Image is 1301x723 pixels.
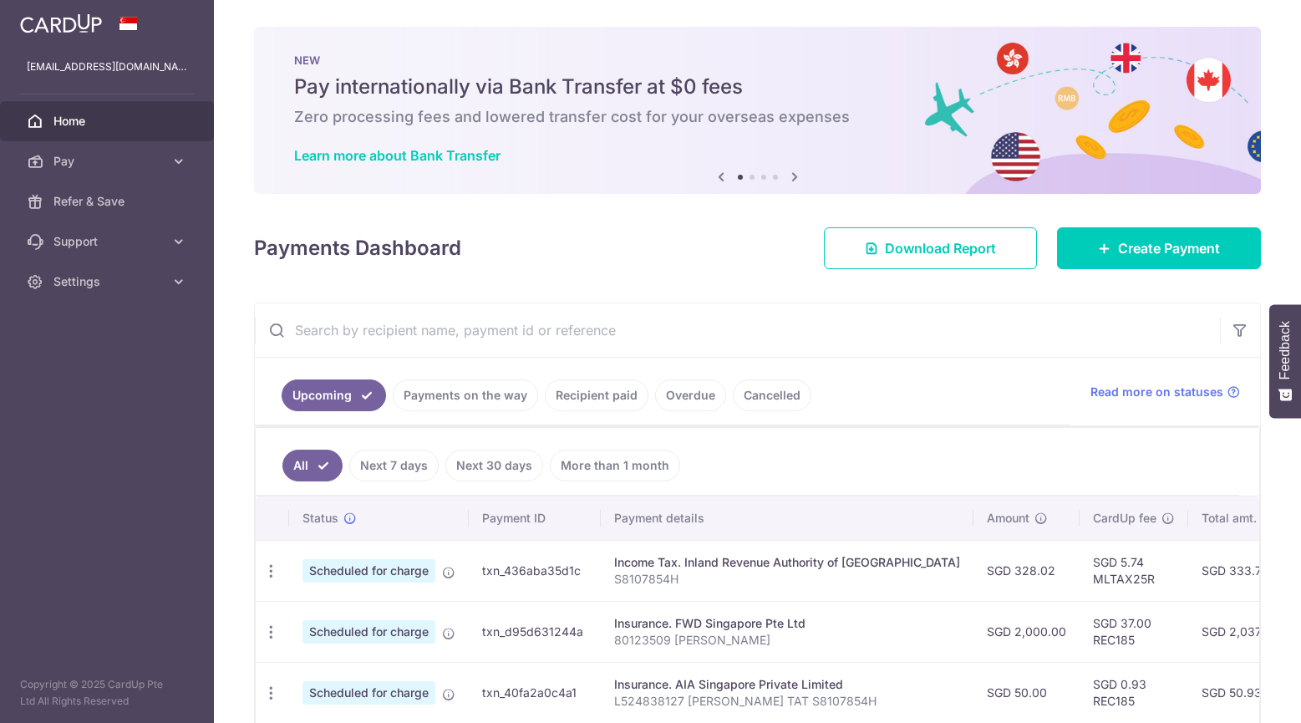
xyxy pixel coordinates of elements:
td: txn_40fa2a0c4a1 [469,662,601,723]
a: Create Payment [1057,227,1261,269]
td: SGD 50.00 [973,662,1080,723]
th: Payment ID [469,496,601,540]
a: More than 1 month [550,450,680,481]
input: Search by recipient name, payment id or reference [255,303,1220,357]
p: 80123509 [PERSON_NAME] [614,632,960,649]
p: L524838127 [PERSON_NAME] TAT S8107854H [614,693,960,710]
a: Upcoming [282,379,386,411]
p: NEW [294,53,1221,67]
a: Download Report [824,227,1037,269]
a: Recipient paid [545,379,648,411]
span: Create Payment [1118,238,1220,258]
td: SGD 50.93 [1188,662,1292,723]
h6: Zero processing fees and lowered transfer cost for your overseas expenses [294,107,1221,127]
td: SGD 37.00 REC185 [1080,601,1188,662]
div: Income Tax. Inland Revenue Authority of [GEOGRAPHIC_DATA] [614,554,960,571]
img: CardUp [20,13,102,33]
td: SGD 328.02 [973,540,1080,601]
th: Payment details [601,496,973,540]
span: Home [53,113,164,130]
span: Scheduled for charge [302,620,435,644]
a: Cancelled [733,379,811,411]
img: Bank transfer banner [254,27,1261,194]
span: Download Report [885,238,996,258]
a: Next 7 days [349,450,439,481]
p: S8107854H [614,571,960,588]
a: Learn more about Bank Transfer [294,147,501,164]
div: Insurance. FWD Singapore Pte Ltd [614,615,960,632]
span: Support [53,233,164,250]
a: Payments on the way [393,379,538,411]
span: Total amt. [1202,510,1257,527]
span: Feedback [1278,321,1293,379]
span: Refer & Save [53,193,164,210]
span: CardUp fee [1093,510,1156,527]
span: Scheduled for charge [302,559,435,583]
td: SGD 5.74 MLTAX25R [1080,540,1188,601]
h4: Payments Dashboard [254,233,461,263]
span: Amount [987,510,1029,527]
a: All [282,450,343,481]
span: Settings [53,273,164,290]
span: Read more on statuses [1090,384,1223,400]
button: Feedback - Show survey [1269,304,1301,418]
td: txn_436aba35d1c [469,540,601,601]
td: SGD 2,037.00 [1188,601,1292,662]
h5: Pay internationally via Bank Transfer at $0 fees [294,74,1221,100]
span: Scheduled for charge [302,681,435,705]
a: Next 30 days [445,450,543,481]
a: Overdue [655,379,726,411]
span: Pay [53,153,164,170]
p: [EMAIL_ADDRESS][DOMAIN_NAME] [27,59,187,75]
td: SGD 333.76 [1188,540,1292,601]
td: SGD 0.93 REC185 [1080,662,1188,723]
span: Status [302,510,338,527]
td: txn_d95d631244a [469,601,601,662]
div: Insurance. AIA Singapore Private Limited [614,676,960,693]
td: SGD 2,000.00 [973,601,1080,662]
a: Read more on statuses [1090,384,1240,400]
